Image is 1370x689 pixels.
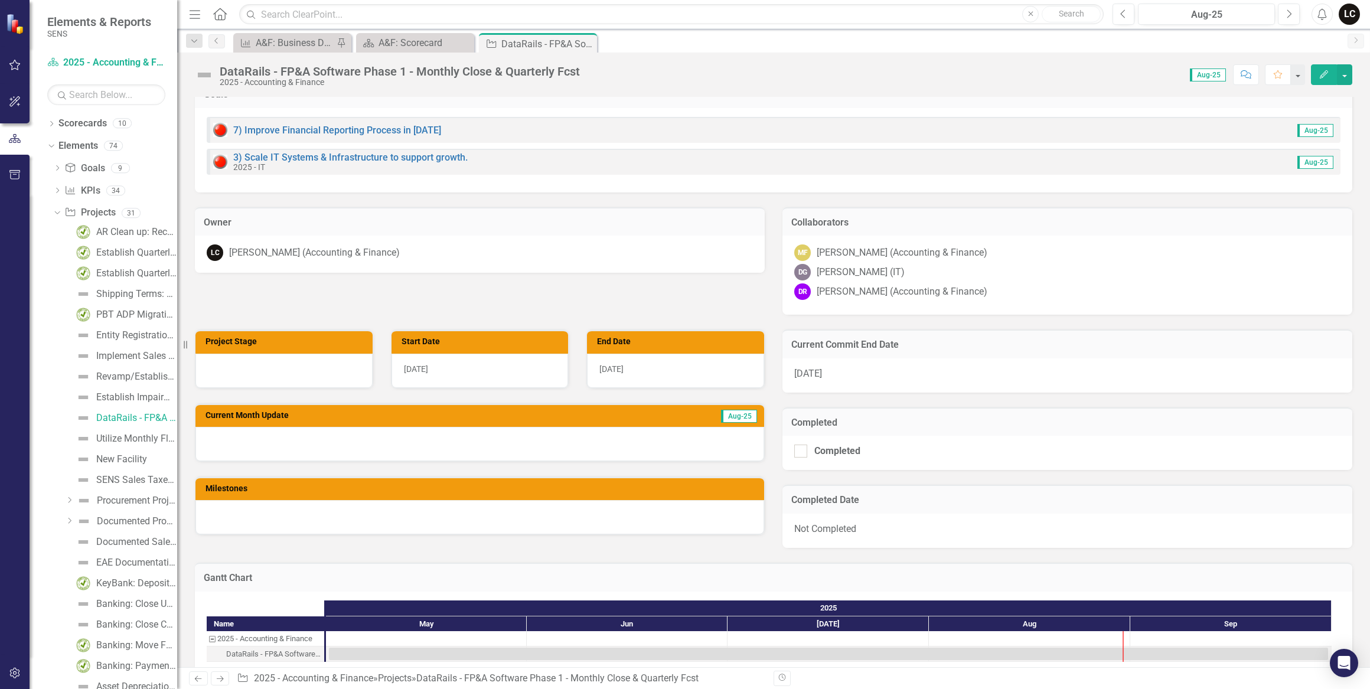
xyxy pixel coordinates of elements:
[96,619,177,630] div: Banking: Close Cadence Accounts
[73,285,177,303] a: Shipping Terms: Captured for Customers and Vendors
[76,328,90,342] img: Not Defined
[1138,4,1275,25] button: Aug-25
[378,672,412,684] a: Projects
[791,417,1343,428] h3: Completed
[73,264,177,283] a: Establish Quarterly Warranty Reserve Process
[73,595,177,613] a: Banking: Close Univest Accounts
[204,89,1343,100] h3: Goals
[597,337,758,346] h3: End Date
[791,339,1343,350] h3: Current Commit End Date
[1042,6,1101,22] button: Search
[1297,124,1333,137] span: Aug-25
[73,553,177,572] a: EAE Documentation for JEs and recon (owner: [PERSON_NAME])
[47,56,165,70] a: 2025 - Accounting & Finance
[817,246,987,260] div: [PERSON_NAME] (Accounting & Finance)
[204,573,1343,583] h3: Gantt Chart
[73,533,177,551] a: Documented Sales tax (or use tax self-assessment) Guidelines
[326,616,527,632] div: May
[96,371,177,382] div: Revamp/Establish Approval Matrix (DOA)
[239,4,1104,25] input: Search ClearPoint...
[207,631,324,646] div: 2025 - Accounting & Finance
[204,217,756,228] h3: Owner
[207,616,324,631] div: Name
[207,646,324,662] div: DataRails - FP&A Software Phase 1 - Monthly Close & Quarterly Fcst
[96,330,177,341] div: Entity Registration by State Clean up
[416,672,699,684] div: DataRails - FP&A Software Phase 1 - Monthly Close & Quarterly Fcst
[527,616,728,632] div: Jun
[47,15,151,29] span: Elements & Reports
[76,659,90,673] img: Completed
[96,557,177,568] div: EAE Documentation for JEs and recon (owner: [PERSON_NAME])
[817,285,987,299] div: [PERSON_NAME] (Accounting & Finance)
[77,514,91,528] img: Not Defined
[73,657,177,675] a: Banking: Payments set up in Ramp (SENS only)
[404,364,428,374] span: [DATE]
[106,185,125,195] div: 34
[47,29,151,38] small: SENS
[76,266,90,280] img: Completed
[379,35,471,50] div: A&F: Scorecard
[402,337,563,346] h3: Start Date
[233,125,441,136] a: 7) Improve Financial Reporting Process in [DATE]
[782,514,1352,548] div: Not Completed
[76,452,90,466] img: Not Defined
[76,390,90,404] img: Not Defined
[254,672,373,684] a: 2025 - Accounting & Finance
[64,184,100,198] a: KPIs
[77,494,91,508] img: Not Defined
[96,289,177,299] div: Shipping Terms: Captured for Customers and Vendors
[76,535,90,549] img: Not Defined
[236,35,334,50] a: A&F: Business Day Financials sent out to Sr. Leadership
[96,268,177,279] div: Establish Quarterly Warranty Reserve Process
[1059,9,1084,18] span: Search
[73,615,177,634] a: Banking: Close Cadence Accounts
[721,410,757,423] span: Aug-25
[929,616,1130,632] div: Aug
[329,648,1328,660] div: Task: Start date: 2025-05-01 End date: 2025-09-30
[97,516,177,527] div: Documented Process workflows (related to Financial Activity) with standard operating procedures
[206,484,758,493] h3: Milestones
[96,433,177,444] div: Utilize Monthly Flux Analysis in FloQast - Phase 1 - BS
[73,223,177,241] a: AR Clean up: Recording of Payments in SENS subledger
[76,432,90,446] img: Not Defined
[599,364,624,374] span: [DATE]
[220,65,580,78] div: DataRails - FP&A Software Phase 1 - Monthly Close & Quarterly Fcst
[76,370,90,384] img: Not Defined
[794,244,811,261] div: MF
[104,141,123,151] div: 74
[96,640,177,651] div: Banking: Move FNBO from primary bank for SENS to backup.
[73,367,177,386] a: Revamp/Establish Approval Matrix (DOA)
[73,243,177,262] a: Establish Quarterly Inventory Reserve Process
[794,283,811,300] div: DR
[73,305,177,324] a: PBT ADP Migration to WFN
[96,454,147,465] div: New Facility
[96,599,177,609] div: Banking: Close Univest Accounts
[1130,616,1332,632] div: Sep
[73,574,177,593] a: KeyBank: Deposits set up for all PBT and SENS
[76,349,90,363] img: Not Defined
[73,409,177,427] a: DataRails - FP&A Software Phase 1 - Monthly Close & Quarterly Fcst
[96,247,177,258] div: Establish Quarterly Inventory Reserve Process
[817,266,905,279] div: [PERSON_NAME] (IT)
[73,347,177,365] a: Implement Sales Taxes for PBT
[96,351,177,361] div: Implement Sales Taxes for PBT
[111,163,130,173] div: 9
[1339,4,1360,25] button: LC
[73,388,177,407] a: Establish Impairment Testing for Intangible Assets
[113,119,132,129] div: 10
[96,227,177,237] div: AR Clean up: Recording of Payments in SENS subledger
[73,326,177,345] a: Entity Registration by State Clean up
[1330,649,1358,677] div: Open Intercom Messenger
[76,246,90,260] img: Completed
[64,162,105,175] a: Goals
[76,225,90,239] img: Completed
[73,636,177,655] a: Banking: Move FNBO from primary bank for SENS to backup.
[1142,8,1271,22] div: Aug-25
[791,495,1343,505] h3: Completed Date
[76,597,90,611] img: Not Defined
[76,411,90,425] img: Not Defined
[207,631,324,646] div: Task: 2025 - Accounting & Finance Start date: 2025-05-01 End date: 2025-05-02
[213,123,227,137] img: Red: Critical Issues/Off-Track
[96,661,177,671] div: Banking: Payments set up in Ramp (SENS only)
[76,556,90,570] img: Not Defined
